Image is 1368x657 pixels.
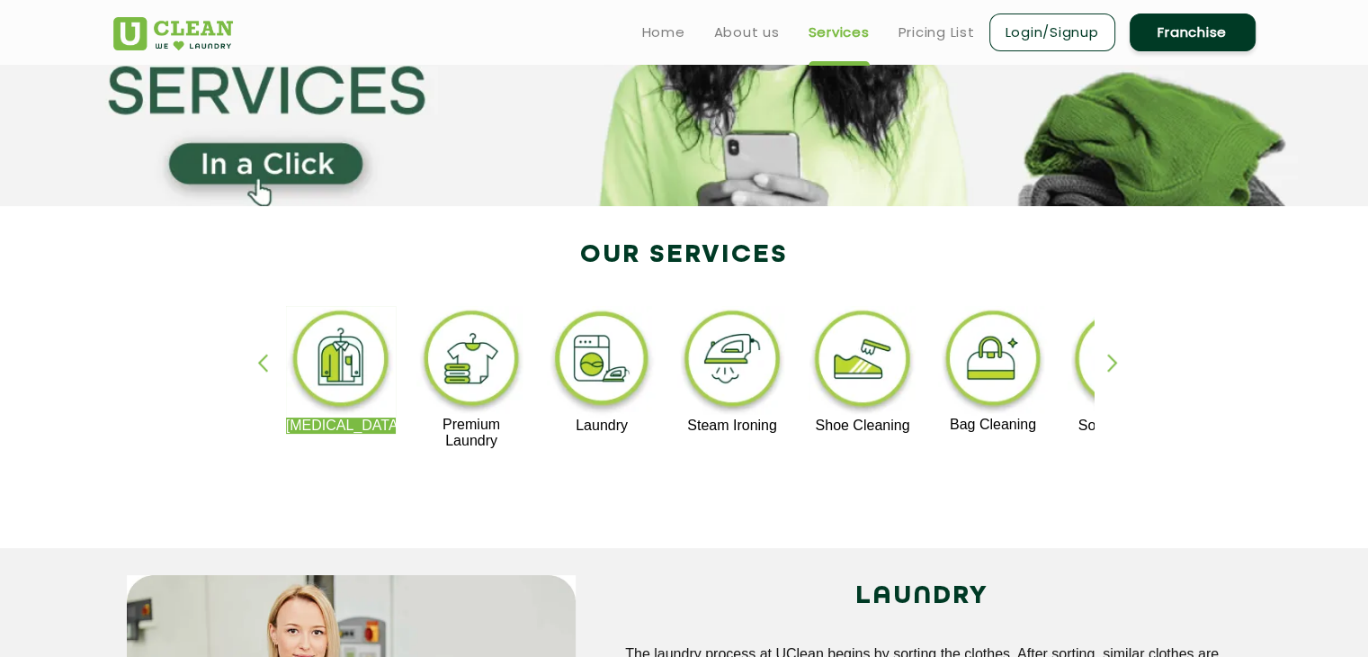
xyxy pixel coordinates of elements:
img: UClean Laundry and Dry Cleaning [113,17,233,50]
img: dry_cleaning_11zon.webp [286,306,397,418]
p: Sofa Cleaning [1068,418,1178,434]
p: [MEDICAL_DATA] [286,418,397,434]
a: Home [642,22,685,43]
a: Pricing List [899,22,975,43]
a: Login/Signup [989,13,1115,51]
img: premium_laundry_cleaning_11zon.webp [416,306,527,417]
h2: LAUNDRY [603,575,1242,618]
p: Steam Ironing [677,418,788,434]
img: shoe_cleaning_11zon.webp [808,306,918,418]
a: Services [809,22,870,43]
img: sofa_cleaning_11zon.webp [1068,306,1178,418]
img: bag_cleaning_11zon.webp [938,306,1049,417]
a: Franchise [1130,13,1256,51]
p: Premium Laundry [416,417,527,449]
a: About us [714,22,780,43]
img: laundry_cleaning_11zon.webp [547,306,657,418]
p: Shoe Cleaning [808,418,918,434]
p: Bag Cleaning [938,417,1049,433]
p: Laundry [547,418,657,434]
img: steam_ironing_11zon.webp [677,306,788,418]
